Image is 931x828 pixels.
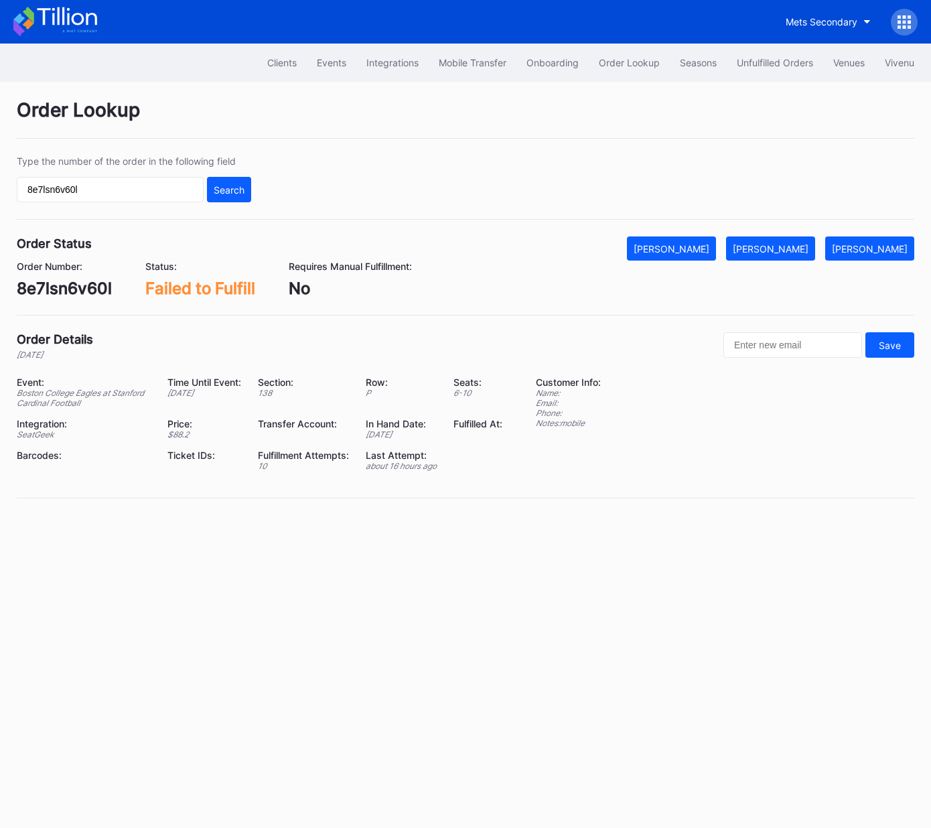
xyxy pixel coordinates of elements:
[825,236,914,261] button: [PERSON_NAME]
[536,418,601,428] div: Notes: mobile
[17,450,151,461] div: Barcodes:
[356,50,429,75] button: Integrations
[526,57,579,68] div: Onboarding
[17,429,151,439] div: SeatGeek
[17,98,914,139] div: Order Lookup
[680,57,717,68] div: Seasons
[536,398,601,408] div: Email:
[258,376,349,388] div: Section:
[536,376,601,388] div: Customer Info:
[289,261,412,272] div: Requires Manual Fulfillment:
[17,350,93,360] div: [DATE]
[786,16,857,27] div: Mets Secondary
[17,388,151,408] div: Boston College Eagles at Stanford Cardinal Football
[599,57,660,68] div: Order Lookup
[536,388,601,398] div: Name:
[366,388,437,398] div: P
[832,243,908,255] div: [PERSON_NAME]
[214,184,244,196] div: Search
[317,57,346,68] div: Events
[823,50,875,75] button: Venues
[366,429,437,439] div: [DATE]
[17,236,92,251] div: Order Status
[289,279,412,298] div: No
[167,376,241,388] div: Time Until Event:
[776,9,881,34] button: Mets Secondary
[207,177,251,202] button: Search
[453,376,502,388] div: Seats:
[366,461,437,471] div: about 16 hours ago
[429,50,516,75] button: Mobile Transfer
[885,57,914,68] div: Vivenu
[167,418,241,429] div: Price:
[737,57,813,68] div: Unfulfilled Orders
[875,50,924,75] button: Vivenu
[516,50,589,75] button: Onboarding
[589,50,670,75] button: Order Lookup
[258,418,349,429] div: Transfer Account:
[833,57,865,68] div: Venues
[17,332,93,346] div: Order Details
[727,50,823,75] button: Unfulfilled Orders
[17,155,251,167] div: Type the number of the order in the following field
[723,332,862,358] input: Enter new email
[258,450,349,461] div: Fulfillment Attempts:
[879,340,901,351] div: Save
[453,388,502,398] div: 6 - 10
[258,388,349,398] div: 138
[366,450,437,461] div: Last Attempt:
[366,57,419,68] div: Integrations
[536,408,601,418] div: Phone:
[439,57,506,68] div: Mobile Transfer
[627,236,716,261] button: [PERSON_NAME]
[17,376,151,388] div: Event:
[257,50,307,75] button: Clients
[366,376,437,388] div: Row:
[670,50,727,75] button: Seasons
[267,57,297,68] div: Clients
[145,279,255,298] div: Failed to Fulfill
[865,332,914,358] button: Save
[167,388,241,398] div: [DATE]
[258,461,349,471] div: 10
[17,279,112,298] div: 8e7lsn6v60l
[17,177,204,202] input: GT59662
[17,261,112,272] div: Order Number:
[145,261,255,272] div: Status:
[634,243,709,255] div: [PERSON_NAME]
[366,418,437,429] div: In Hand Date:
[726,236,815,261] button: [PERSON_NAME]
[167,429,241,439] div: $ 88.2
[307,50,356,75] button: Events
[167,450,241,461] div: Ticket IDs:
[733,243,808,255] div: [PERSON_NAME]
[453,418,502,429] div: Fulfilled At:
[17,418,151,429] div: Integration:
